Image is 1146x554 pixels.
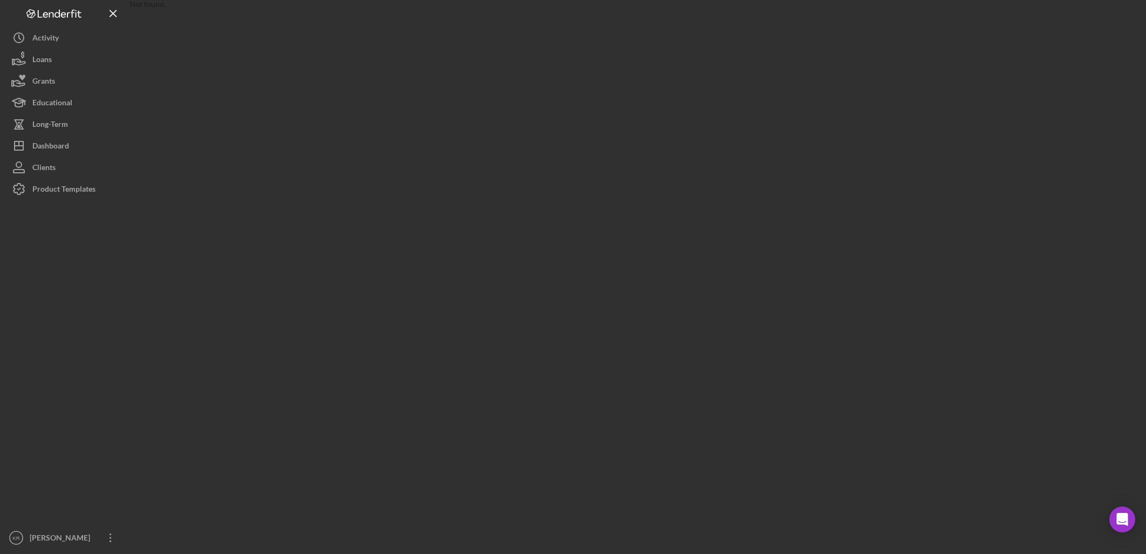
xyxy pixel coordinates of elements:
button: Educational [5,92,124,113]
div: [PERSON_NAME] [27,527,97,551]
button: Loans [5,49,124,70]
div: Clients [32,157,56,181]
button: Grants [5,70,124,92]
div: Open Intercom Messenger [1109,506,1135,532]
button: KR[PERSON_NAME] [5,527,124,549]
div: Activity [32,27,59,51]
button: Activity [5,27,124,49]
button: Clients [5,157,124,178]
text: KR [12,535,19,541]
div: Grants [32,70,55,94]
button: Product Templates [5,178,124,200]
div: Product Templates [32,178,95,202]
button: Long-Term [5,113,124,135]
div: Dashboard [32,135,69,159]
div: Loans [32,49,52,73]
div: Long-Term [32,113,68,138]
button: Dashboard [5,135,124,157]
div: Educational [32,92,72,116]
